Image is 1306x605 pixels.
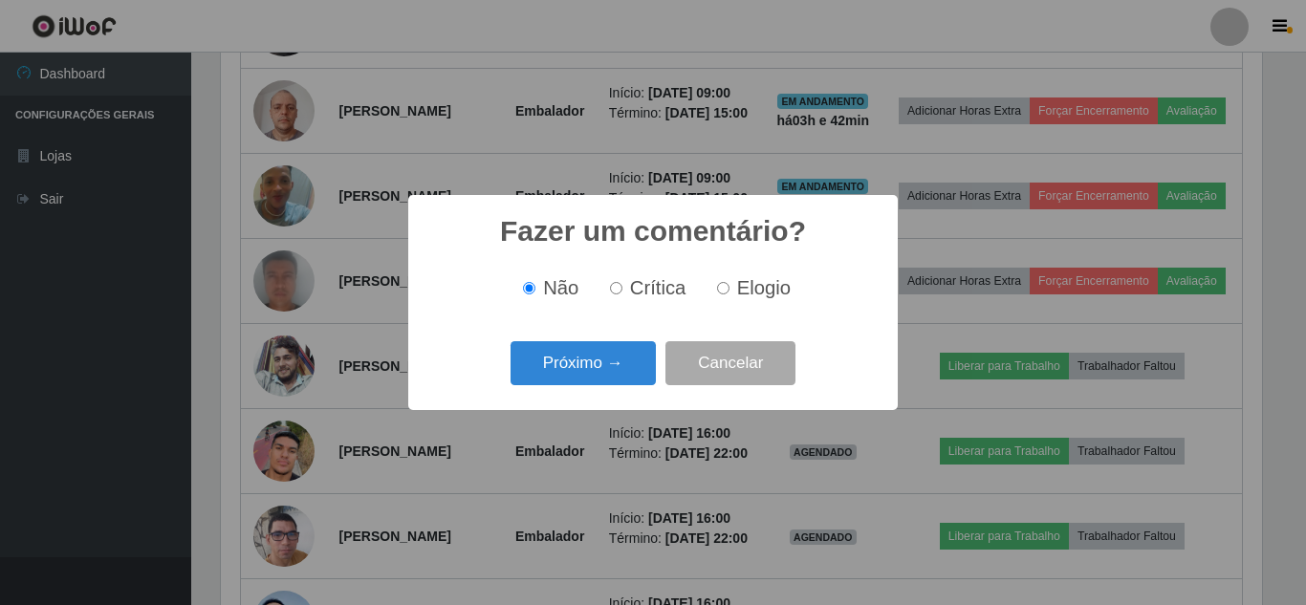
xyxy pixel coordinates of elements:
button: Cancelar [665,341,795,386]
span: Não [543,277,578,298]
span: Crítica [630,277,686,298]
input: Elogio [717,282,729,294]
input: Crítica [610,282,622,294]
button: Próximo → [511,341,656,386]
span: Elogio [737,277,791,298]
input: Não [523,282,535,294]
h2: Fazer um comentário? [500,214,806,248]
